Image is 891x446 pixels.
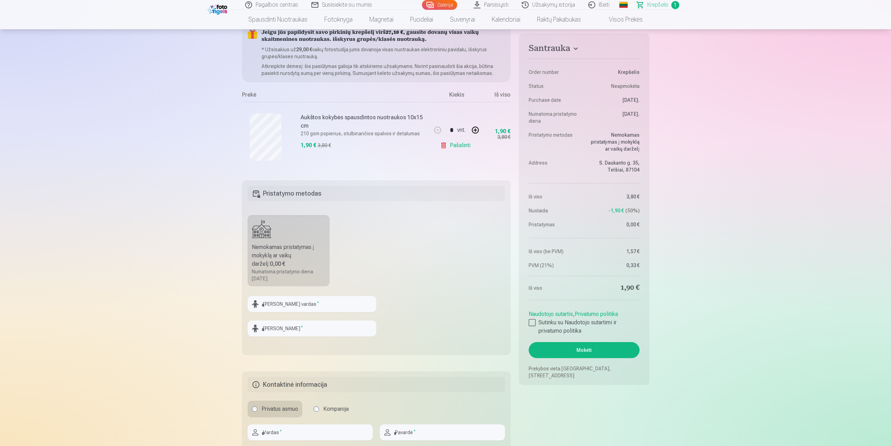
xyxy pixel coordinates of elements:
dt: Numatoma pristatymo diena [529,111,581,124]
a: Pašalinti [440,138,473,152]
input: Privatus asmuo [252,406,257,412]
dd: S. Daukanto g. 35, Telšiai, 87104 [588,159,640,173]
dd: 1,90 € [588,283,640,293]
div: 1,90 € [495,129,511,134]
b: 0,00 € [270,260,285,267]
div: Numatoma pristatymo diena [DATE]. [252,268,326,282]
p: * Užsisakius už vaikų fotostudija jums dovanoja visas nuotraukas elektroniniu pavidalu, išskyrus ... [262,46,505,60]
a: Naudotojo sutartis [529,311,573,317]
a: Suvenyrai [441,10,483,29]
dd: 0,00 € [588,221,640,228]
dt: Iš viso [529,193,581,200]
div: vnt. [457,122,466,138]
div: 3,80 € [318,142,331,149]
div: , [529,307,639,335]
dt: PVM (21%) [529,262,581,269]
dd: 0,33 € [588,262,640,269]
span: -1,90 € [609,207,624,214]
dt: Iš viso [529,283,581,293]
b: 27,10 € [386,30,403,35]
b: 29,00 € [296,47,312,52]
a: Fotoknyga [316,10,361,29]
div: 3,80 € [497,134,511,141]
a: Spausdinti nuotraukas [240,10,316,29]
dt: Order number [529,69,581,76]
p: 210 gsm popierius, stulbinančios spalvos ir detalumas [301,130,426,137]
dt: Status [529,83,581,90]
dd: Nemokamas pristatymas į mokyklą ar vaikų darželį [588,131,640,152]
h5: Kontaktinė informacija [248,377,505,392]
a: Kalendoriai [483,10,529,29]
dd: [DATE]. [588,111,640,124]
button: Mokėti [529,342,639,358]
div: Prekė [242,91,431,102]
a: Raktų pakabukas [529,10,589,29]
dt: Iš viso (be PVM) [529,248,581,255]
p: Atkreipkite dėmesį: šis pasiūlymas galioja tik atskiriems užsakymams. Norint pasinaudoti šia akci... [262,63,505,77]
h5: Jeigu jūs papildysit savo pirkinių krepšelį virš , gausite dovanų visas vaikų skaitmenines nuotra... [262,29,505,43]
dt: Pristatymo metodas [529,131,581,152]
dt: Pristatymas [529,221,581,228]
button: Santrauka [529,43,639,56]
span: 50 % [625,207,640,214]
div: Iš viso [483,91,511,102]
p: Prekybos vieta [GEOGRAPHIC_DATA], [STREET_ADDRESS] [529,365,639,379]
dd: Krepšelis [588,69,640,76]
h5: Pristatymo metodas [248,186,505,201]
a: Puodeliai [402,10,441,29]
span: Krepšelis [647,1,669,9]
dd: [DATE]. [588,97,640,104]
dd: 1,57 € [588,248,640,255]
dt: Address [529,159,581,173]
span: Neapmokėta [611,83,640,90]
img: /fa2 [208,3,229,15]
label: Privatus asmuo [248,401,302,417]
label: Kompanija [309,401,353,417]
a: Privatumo politika [575,311,618,317]
h6: Aukštos kokybės spausdintos nuotraukos 10x15 cm [301,113,426,130]
label: Sutinku su Naudotojo sutartimi ir privatumo politika [529,318,639,335]
div: 1,90 € [301,141,316,150]
dt: Purchase date [529,97,581,104]
dt: Nuolaida [529,207,581,214]
dd: 3,80 € [588,193,640,200]
a: Magnetai [361,10,402,29]
input: Kompanija [314,406,319,412]
span: 1 [671,1,679,9]
a: Visos prekės [589,10,651,29]
div: Kiekis [430,91,483,102]
div: Nemokamas pristatymas į mokyklą ar vaikų darželį : [252,243,326,268]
